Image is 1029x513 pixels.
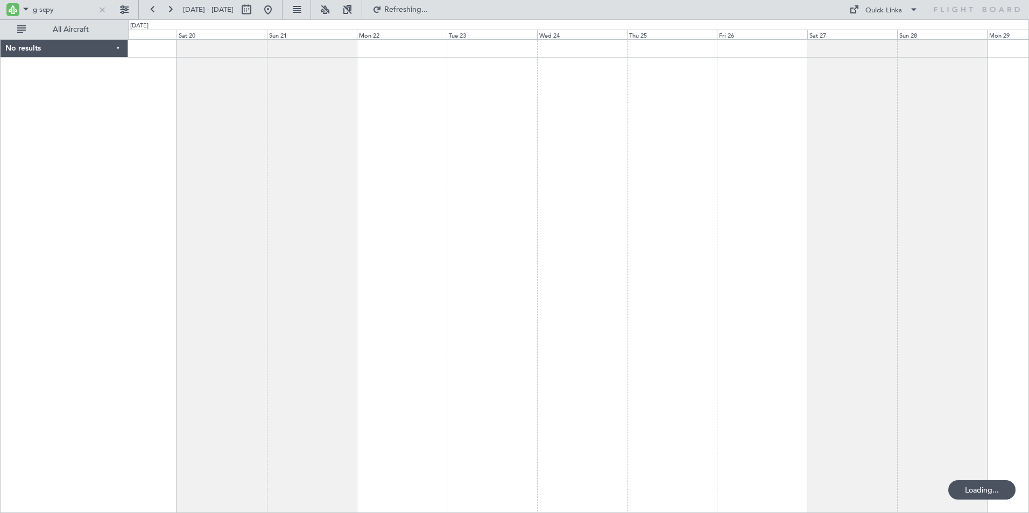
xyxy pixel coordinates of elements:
div: Sun 28 [897,30,987,39]
span: All Aircraft [28,26,114,33]
button: Refreshing... [368,1,432,18]
div: Sat 27 [807,30,897,39]
button: Quick Links [844,1,924,18]
div: Wed 24 [537,30,627,39]
div: Loading... [948,480,1016,500]
div: Fri 26 [717,30,807,39]
div: [DATE] [130,22,149,31]
div: Mon 22 [357,30,447,39]
div: Tue 23 [447,30,537,39]
div: Fri 19 [87,30,177,39]
span: [DATE] - [DATE] [183,5,234,15]
span: Refreshing... [384,6,429,13]
input: A/C (Reg. or Type) [33,2,95,18]
div: Sat 20 [177,30,266,39]
div: Sun 21 [267,30,357,39]
button: All Aircraft [12,21,117,38]
div: Thu 25 [627,30,717,39]
div: Quick Links [865,5,902,16]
